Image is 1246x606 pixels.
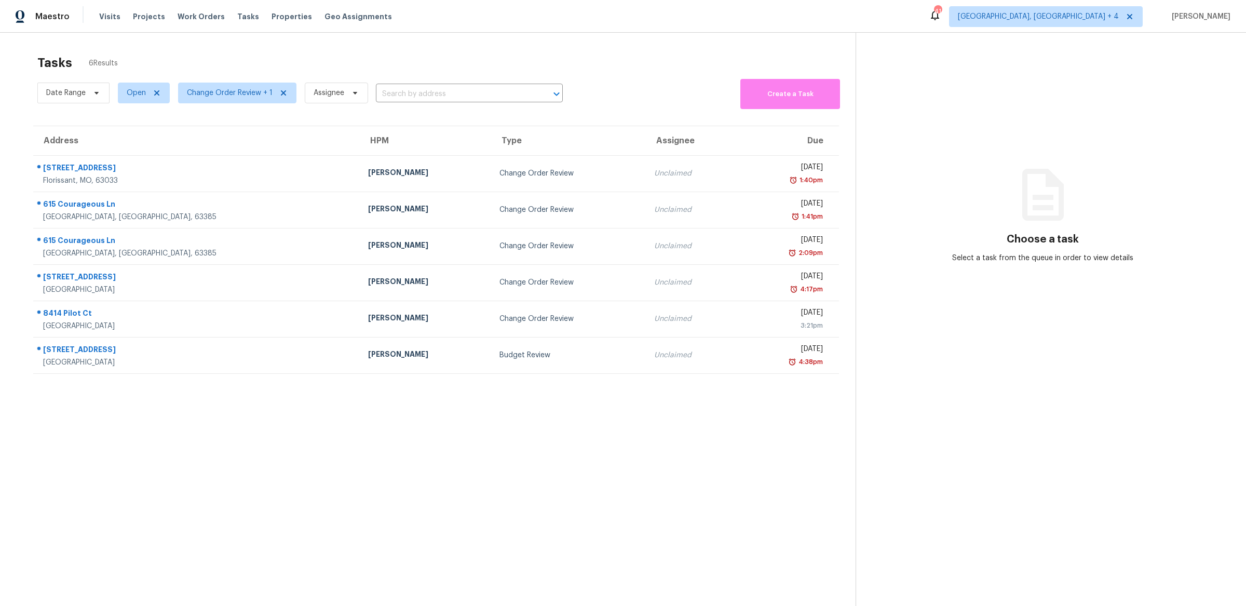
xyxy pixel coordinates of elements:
div: Change Order Review [499,241,638,251]
button: Open [549,87,564,101]
div: Change Order Review [499,277,638,288]
div: 4:17pm [798,284,823,294]
div: [GEOGRAPHIC_DATA] [43,285,351,295]
th: Due [738,126,839,155]
span: Open [127,88,146,98]
span: Visits [99,11,120,22]
span: Projects [133,11,165,22]
div: Change Order Review [499,168,638,179]
span: [PERSON_NAME] [1168,11,1230,22]
div: Change Order Review [499,314,638,324]
img: Overdue Alarm Icon [791,211,800,222]
div: 4:38pm [796,357,823,367]
div: [GEOGRAPHIC_DATA] [43,357,351,368]
span: Geo Assignments [324,11,392,22]
div: [DATE] [747,307,823,320]
span: Date Range [46,88,86,98]
div: [GEOGRAPHIC_DATA], [GEOGRAPHIC_DATA], 63385 [43,248,351,259]
span: Change Order Review + 1 [187,88,273,98]
div: 41 [934,6,941,17]
img: Overdue Alarm Icon [788,357,796,367]
div: [STREET_ADDRESS] [43,344,351,357]
h2: Tasks [37,58,72,68]
div: [DATE] [747,198,823,211]
div: Select a task from the queue in order to view details [950,253,1136,263]
input: Search by address [376,86,534,102]
div: 1:41pm [800,211,823,222]
div: Unclaimed [654,168,729,179]
div: [PERSON_NAME] [368,313,482,326]
span: Tasks [237,13,259,20]
button: Create a Task [740,79,840,109]
div: [PERSON_NAME] [368,349,482,362]
div: [PERSON_NAME] [368,276,482,289]
div: [PERSON_NAME] [368,167,482,180]
div: 1:40pm [797,175,823,185]
div: [PERSON_NAME] [368,204,482,217]
div: Unclaimed [654,241,729,251]
div: [GEOGRAPHIC_DATA] [43,321,351,331]
span: [GEOGRAPHIC_DATA], [GEOGRAPHIC_DATA] + 4 [958,11,1119,22]
div: 615 Courageous Ln [43,235,351,248]
span: Create a Task [746,88,835,100]
div: Florissant, MO, 63033 [43,176,351,186]
div: [DATE] [747,344,823,357]
img: Overdue Alarm Icon [789,175,797,185]
div: Unclaimed [654,314,729,324]
th: HPM [360,126,491,155]
div: Budget Review [499,350,638,360]
div: Change Order Review [499,205,638,215]
div: 8414 Pilot Ct [43,308,351,321]
div: [GEOGRAPHIC_DATA], [GEOGRAPHIC_DATA], 63385 [43,212,351,222]
div: 2:09pm [796,248,823,258]
img: Overdue Alarm Icon [788,248,796,258]
span: Work Orders [178,11,225,22]
th: Assignee [646,126,738,155]
div: [DATE] [747,235,823,248]
div: [DATE] [747,162,823,175]
div: [PERSON_NAME] [368,240,482,253]
span: Assignee [314,88,344,98]
div: 3:21pm [747,320,823,331]
th: Address [33,126,360,155]
th: Type [491,126,646,155]
div: [DATE] [747,271,823,284]
div: Unclaimed [654,205,729,215]
div: Unclaimed [654,277,729,288]
div: [STREET_ADDRESS] [43,163,351,176]
img: Overdue Alarm Icon [790,284,798,294]
span: Properties [272,11,312,22]
div: Unclaimed [654,350,729,360]
div: 615 Courageous Ln [43,199,351,212]
span: 6 Results [89,58,118,69]
div: [STREET_ADDRESS] [43,272,351,285]
h3: Choose a task [1007,234,1079,245]
span: Maestro [35,11,70,22]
